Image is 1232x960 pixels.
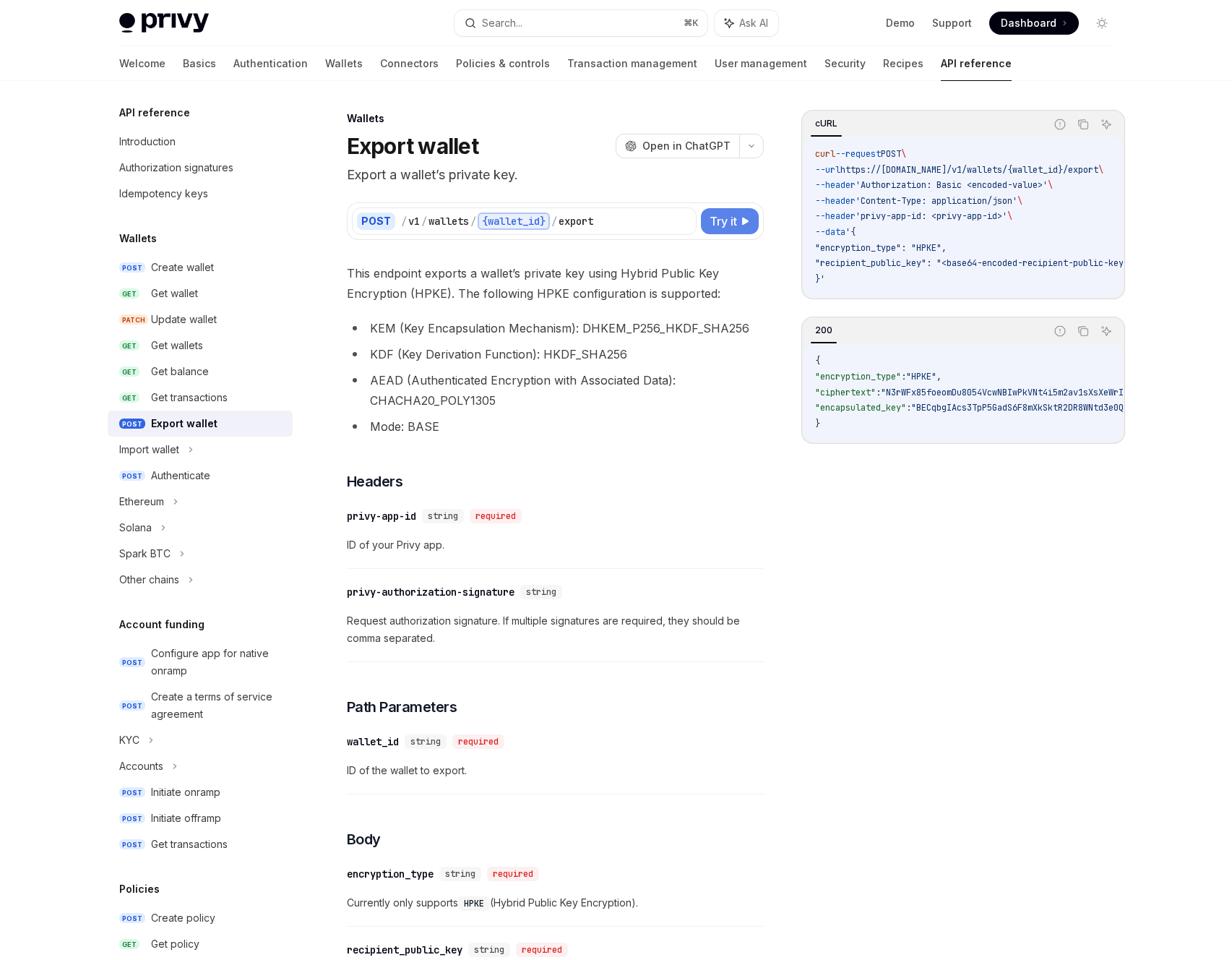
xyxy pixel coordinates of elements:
[452,734,504,749] div: required
[119,159,233,176] div: Authorization signatures
[119,46,165,81] a: Welcome
[347,471,403,492] span: Headers
[906,402,911,413] span: :
[428,510,458,522] span: string
[119,314,148,325] span: PATCH
[119,813,145,824] span: POST
[347,133,478,159] h1: Export wallet
[119,13,209,33] img: light logo
[347,165,764,185] p: Export a wallet’s private key.
[119,545,171,562] div: Spark BTC
[325,46,363,81] a: Wallets
[119,393,139,403] span: GET
[108,280,293,307] a: GETGet wallet
[815,179,856,191] span: --header
[151,784,220,801] div: Initiate onramp
[445,868,475,880] span: string
[835,148,881,160] span: --request
[108,385,293,411] a: GETGet transactions
[856,195,1017,207] span: 'Content-Type: application/json'
[1051,322,1069,340] button: Report incorrect code
[1001,16,1056,30] span: Dashboard
[347,585,514,599] div: privy-authorization-signature
[616,134,739,158] button: Open in ChatGPT
[487,867,539,881] div: required
[151,285,198,302] div: Get wallet
[151,259,214,276] div: Create wallet
[151,415,217,432] div: Export wallet
[815,226,845,238] span: --data
[715,10,778,36] button: Ask AI
[119,230,157,247] h5: Wallets
[815,242,947,254] span: "encryption_type": "HPKE",
[347,697,457,717] span: Path Parameters
[815,371,901,382] span: "encryption_type"
[856,210,1007,222] span: 'privy-app-id: <privy-app-id>'
[815,164,840,176] span: --url
[119,939,139,950] span: GET
[824,46,866,81] a: Security
[347,370,764,411] li: AEAD (Authenticated Encryption with Associated Data): CHACHA20_POLY1305
[1097,115,1116,134] button: Ask AI
[347,416,764,437] li: Mode: BASE
[347,867,434,881] div: encryption_type
[119,839,145,850] span: POST
[474,944,504,956] span: string
[815,355,820,367] span: {
[151,363,209,380] div: Get balance
[119,288,139,299] span: GET
[108,831,293,857] a: POSTGet transactions
[108,333,293,359] a: GETGet wallets
[108,181,293,207] a: Idempotency keys
[347,762,764,779] span: ID of the wallet to export.
[811,115,842,132] div: cURL
[684,17,699,29] span: ⌘ K
[151,645,284,680] div: Configure app for native onramp
[883,46,923,81] a: Recipes
[886,16,915,30] a: Demo
[119,185,208,202] div: Idempotency keys
[108,155,293,181] a: Authorization signatures
[811,322,837,339] div: 200
[845,226,856,238] span: '{
[151,311,217,328] div: Update wallet
[108,463,293,489] a: POSTAuthenticate
[410,736,441,747] span: string
[1007,210,1012,222] span: \
[701,208,759,234] button: Try it
[470,214,476,228] div: /
[108,905,293,931] a: POSTCreate policy
[408,214,420,228] div: v1
[357,213,395,230] div: POST
[401,214,407,228] div: /
[715,46,807,81] a: User management
[108,307,293,333] a: PATCHUpdate wallet
[347,734,399,749] div: wallet_id
[347,894,764,912] span: Currently only supports (Hybrid Public Key Encryption).
[119,732,139,749] div: KYC
[119,104,190,121] h5: API reference
[151,688,284,723] div: Create a terms of service agreement
[559,214,593,228] div: export
[151,909,215,927] div: Create policy
[1097,322,1116,340] button: Ask AI
[347,943,462,957] div: recipient_public_key
[1074,322,1093,340] button: Copy the contents from the code block
[1098,164,1103,176] span: \
[108,779,293,805] a: POSTInitiate onramp
[347,111,764,126] div: Wallets
[119,787,145,798] span: POST
[183,46,216,81] a: Basics
[119,880,160,898] h5: Policies
[108,359,293,385] a: GETGet balance
[108,805,293,831] a: POSTInitiate offramp
[151,337,203,354] div: Get wallets
[347,829,381,849] span: Body
[901,371,906,382] span: :
[815,148,835,160] span: curl
[470,509,522,523] div: required
[151,836,228,853] div: Get transactions
[119,493,164,510] div: Ethereum
[526,586,556,598] span: string
[108,684,293,727] a: POSTCreate a terms of service agreement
